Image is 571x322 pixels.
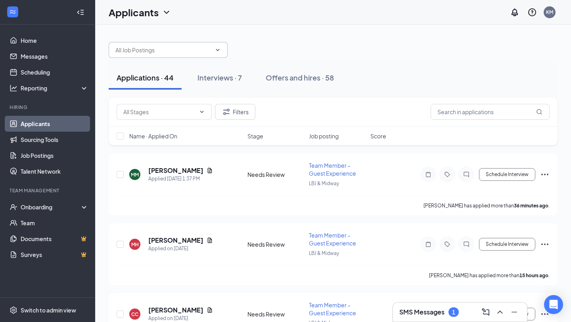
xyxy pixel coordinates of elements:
div: KM [546,9,553,15]
svg: Tag [443,241,452,247]
svg: Ellipses [540,309,550,319]
button: Schedule Interview [479,238,535,251]
input: All Job Postings [115,46,211,54]
a: Messages [21,48,88,64]
div: MM [131,171,139,178]
span: Team Member – Guest Experience [309,301,356,316]
svg: Ellipses [540,240,550,249]
a: Job Postings [21,148,88,163]
a: Talent Network [21,163,88,179]
span: LBJ & Midway [309,250,339,256]
h5: [PERSON_NAME] [148,236,203,245]
svg: MagnifyingGlass [536,109,542,115]
a: Scheduling [21,64,88,80]
svg: Settings [10,306,17,314]
div: Onboarding [21,203,82,211]
a: Home [21,33,88,48]
input: Search in applications [431,104,550,120]
svg: Note [423,241,433,247]
svg: ChevronUp [495,307,505,317]
a: DocumentsCrown [21,231,88,247]
div: Hiring [10,104,87,111]
svg: Tag [443,171,452,178]
svg: Filter [222,107,231,117]
div: Offers and hires · 58 [266,73,334,82]
div: Team Management [10,187,87,194]
p: [PERSON_NAME] has applied more than . [423,202,550,209]
button: Minimize [508,306,521,318]
a: Team [21,215,88,231]
div: Switch to admin view [21,306,76,314]
div: Needs Review [247,171,304,178]
div: Applied on [DATE] [148,245,213,253]
svg: ChevronDown [215,47,221,53]
div: Interviews · 7 [197,73,242,82]
svg: Note [423,171,433,178]
b: 15 hours ago [519,272,548,278]
svg: ChatInactive [462,171,471,178]
span: Score [370,132,386,140]
svg: ChatInactive [462,241,471,247]
div: Applications · 44 [117,73,174,82]
button: ComposeMessage [479,306,492,318]
svg: UserCheck [10,203,17,211]
h5: [PERSON_NAME] [148,166,203,175]
h1: Applicants [109,6,159,19]
svg: Document [207,307,213,313]
svg: Notifications [510,8,519,17]
a: SurveysCrown [21,247,88,263]
span: Stage [247,132,263,140]
button: Schedule Interview [479,168,535,181]
h5: [PERSON_NAME] [148,306,203,314]
svg: Minimize [510,307,519,317]
svg: Collapse [77,8,84,16]
span: Job posting [309,132,339,140]
a: Applicants [21,116,88,132]
span: Team Member – Guest Experience [309,232,356,247]
div: Applied [DATE] 1:37 PM [148,175,213,183]
p: [PERSON_NAME] has applied more than . [429,272,550,279]
span: Name · Applied On [129,132,177,140]
span: LBJ & Midway [309,180,339,186]
a: Sourcing Tools [21,132,88,148]
svg: ChevronDown [199,109,205,115]
input: All Stages [123,107,195,116]
svg: Document [207,237,213,243]
div: CC [131,311,138,318]
b: 36 minutes ago [514,203,548,209]
h3: SMS Messages [399,308,445,316]
div: MH [131,241,139,248]
svg: Analysis [10,84,17,92]
svg: Document [207,167,213,174]
button: Filter Filters [215,104,255,120]
svg: Ellipses [540,170,550,179]
div: 1 [452,309,455,316]
svg: ChevronDown [162,8,171,17]
div: Open Intercom Messenger [544,295,563,314]
svg: WorkstreamLogo [9,8,17,16]
button: ChevronUp [494,306,506,318]
div: Needs Review [247,310,304,318]
svg: ComposeMessage [481,307,491,317]
span: Team Member – Guest Experience [309,162,356,177]
svg: QuestionInfo [527,8,537,17]
div: Reporting [21,84,89,92]
div: Needs Review [247,240,304,248]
